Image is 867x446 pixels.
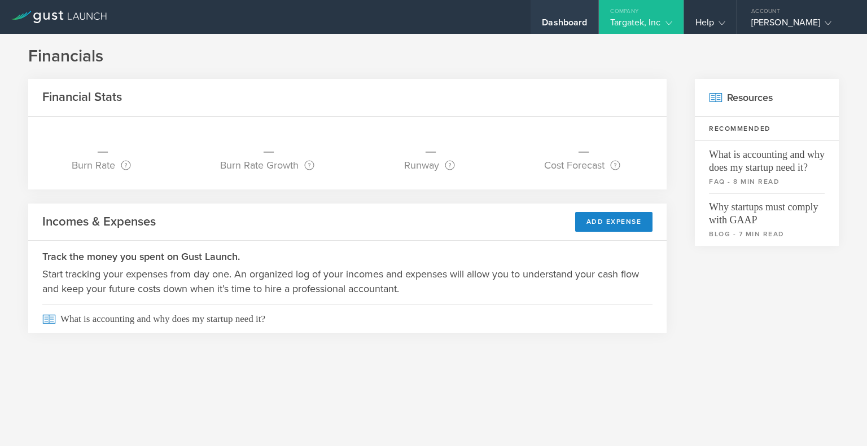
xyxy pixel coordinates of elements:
div: [PERSON_NAME] [751,17,847,34]
div: _ [220,134,317,158]
div: _ [544,134,623,158]
span: What is accounting and why does my startup need it? [709,141,825,174]
h2: Resources [695,79,839,117]
div: Help [695,17,725,34]
a: What is accounting and why does my startup need it? [28,304,667,333]
p: Start tracking your expenses from day one. An organized log of your incomes and expenses will all... [42,267,653,296]
div: Cost Forecast [544,158,620,173]
div: Targatek, Inc [610,17,672,34]
div: _ [72,134,134,158]
div: Dashboard [542,17,587,34]
h2: Incomes & Expenses [42,214,156,230]
small: blog - 7 min read [709,229,825,239]
h3: Recommended [695,117,839,141]
span: Why startups must comply with GAAP [709,193,825,227]
small: FAQ - 8 min read [709,176,825,187]
button: Add Expense [575,212,653,232]
h2: Financial Stats [42,89,122,105]
h1: Financials [28,45,839,68]
a: Why startups must comply with GAAPblog - 7 min read [695,193,839,246]
h3: Track the money you spent on Gust Launch. [42,249,653,264]
div: Runway [404,158,455,173]
iframe: Chat Widget [811,392,867,446]
a: What is accounting and why does my startup need it?FAQ - 8 min read [695,141,839,193]
div: _ [404,134,458,158]
div: Burn Rate [72,158,131,173]
div: Burn Rate Growth [220,158,314,173]
span: What is accounting and why does my startup need it? [42,304,653,333]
